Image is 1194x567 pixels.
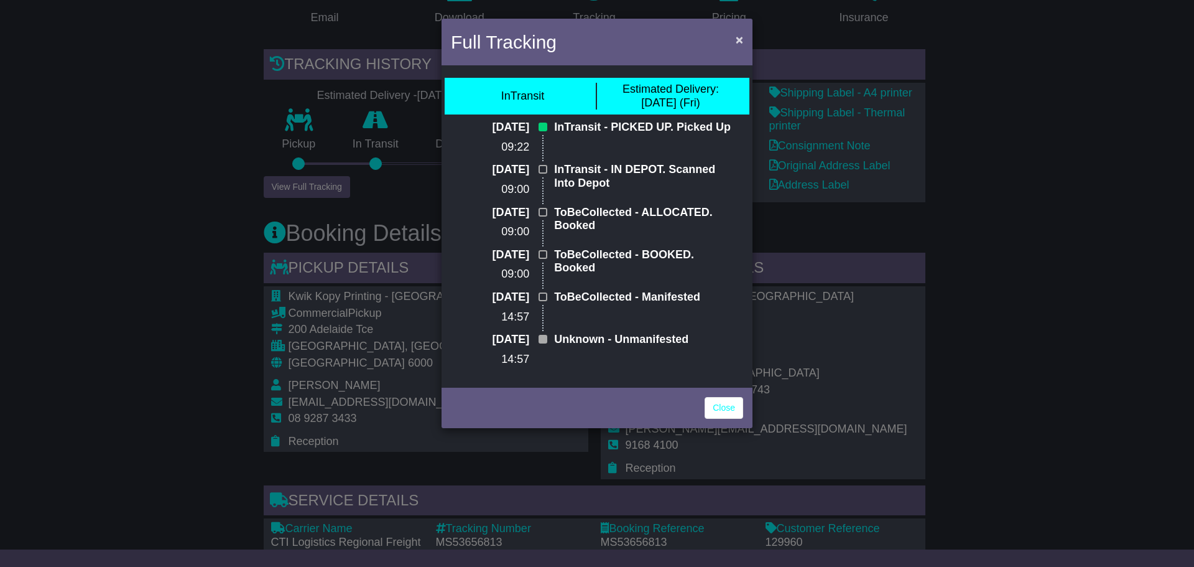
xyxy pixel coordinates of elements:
p: [DATE] [456,333,530,347]
div: [DATE] (Fri) [622,83,719,110]
p: 09:00 [456,268,530,281]
p: 14:57 [456,353,530,367]
p: ToBeCollected - ALLOCATED. Booked [554,206,738,233]
p: ToBeCollected - Manifested [554,291,738,304]
p: InTransit - PICKED UP. Picked Up [554,121,738,134]
p: 09:00 [456,183,530,197]
p: [DATE] [456,206,530,220]
p: [DATE] [456,291,530,304]
p: [DATE] [456,248,530,262]
p: 09:00 [456,225,530,239]
p: [DATE] [456,121,530,134]
button: Close [729,27,749,52]
p: [DATE] [456,163,530,177]
p: ToBeCollected - BOOKED. Booked [554,248,738,275]
h4: Full Tracking [451,28,557,56]
span: × [736,32,743,47]
p: InTransit - IN DEPOT. Scanned Into Depot [554,163,738,190]
p: 14:57 [456,311,530,324]
span: Estimated Delivery: [622,83,719,95]
p: 09:22 [456,141,530,154]
a: Close [705,397,743,419]
p: Unknown - Unmanifested [554,333,738,347]
div: InTransit [501,90,544,103]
